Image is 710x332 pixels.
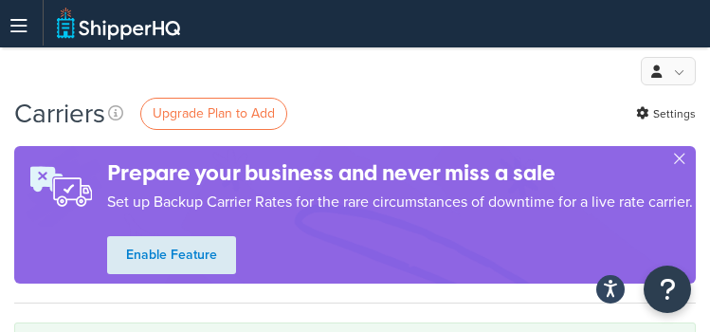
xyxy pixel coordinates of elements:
[153,103,275,123] span: Upgrade Plan to Add
[107,236,236,274] a: Enable Feature
[140,98,287,130] a: Upgrade Plan to Add
[14,146,107,227] img: ad-rules-rateshop-fe6ec290ccb7230408bd80ed9643f0289d75e0ffd9eb532fc0e269fcd187b520.png
[107,157,693,189] h4: Prepare your business and never miss a sale
[14,95,105,132] h1: Carriers
[636,101,696,127] a: Settings
[644,266,691,313] button: Open Resource Center
[107,189,693,215] p: Set up Backup Carrier Rates for the rare circumstances of downtime for a live rate carrier.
